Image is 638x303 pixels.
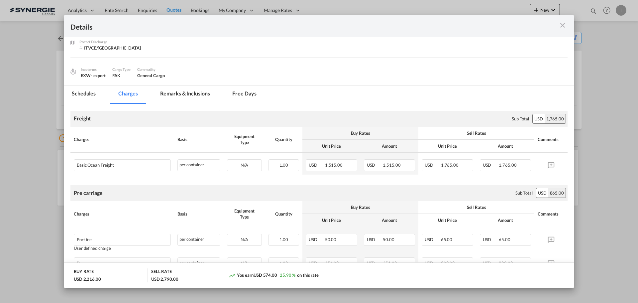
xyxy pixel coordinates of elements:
div: Charges [74,136,171,142]
strong: DRAYAGE [7,55,28,60]
body: Editor, editor5 [7,7,490,14]
span: 1.00 [279,162,288,168]
span: 651.00 [383,260,397,266]
md-icon: icon-close m-3 fg-AAA8AD cursor [559,21,567,29]
div: Basis [177,136,221,142]
span: USD 574.00 [254,272,277,278]
span: 50.00 [383,237,394,242]
div: You earn on this rate [229,272,319,279]
span: 800.00 [499,260,513,266]
div: Port fee [77,234,145,242]
span: USD [367,237,382,242]
div: - export [91,73,106,78]
div: USD 2,216.00 [74,276,101,282]
div: EXW [81,73,106,78]
th: Unit Price [302,214,361,227]
div: Equipment Type [227,133,262,145]
div: Quantity [268,136,299,142]
div: Cargo Type [112,67,131,73]
md-dialog: Pickup Door ... [64,15,574,288]
div: FAK [112,73,131,78]
span: USD [483,162,498,168]
md-tab-item: Charges [110,85,146,104]
div: 1,765.00 [545,114,566,123]
span: 50.00 [325,237,337,242]
span: 1,765.00 [499,162,516,168]
span: USD [367,260,382,266]
span: USD [309,260,324,266]
span: General Cargo [137,73,165,78]
div: ITVCE/Venezia [79,45,141,51]
p: If container scaling is needed, please add 150.00$ USD per occurrence. [7,7,490,21]
div: Port of Discharge [79,39,141,45]
div: Sub Total [512,116,529,122]
md-tab-item: Schedules [64,85,104,104]
md-icon: icon-trending-up [229,272,235,279]
strong: B13 - Export Declaration: [7,26,58,31]
th: Amount [361,214,419,227]
div: Basic Ocean Freight [77,160,145,168]
div: Incoterms [81,67,106,73]
th: Amount [361,140,419,153]
div: per container [177,234,221,246]
p: MSC / FAK Export rates [7,7,490,14]
div: Sell Rates [422,204,531,210]
strong: —---------------------------------------------------------------------- [7,44,112,49]
span: USD [483,260,498,266]
span: USD [425,162,440,168]
img: cargo.png [69,68,77,75]
div: USD 2,790.00 [151,276,178,282]
th: Comments [534,127,568,153]
span: USD [483,237,498,242]
p: Pride Containers / [URL][DOMAIN_NAME] [7,18,490,25]
span: N/A [241,162,248,168]
span: USD [425,237,440,242]
md-tab-item: Remarks & Inclusions [152,85,218,104]
div: Sell Rates [422,130,531,136]
div: Equipment Type [227,208,262,220]
span: 25.90 % [280,272,295,278]
span: 1,765.00 [441,162,459,168]
div: User defined charge [74,246,171,251]
span: USD [309,237,324,242]
span: USD [309,162,324,168]
th: Amount [477,140,535,153]
body: Editor, editor6 [7,7,490,36]
th: Unit Price [418,140,477,153]
div: Charges [74,211,171,217]
div: BUY RATE [74,268,94,276]
div: Commodity [137,67,165,73]
div: Freight [74,115,91,122]
div: Details [70,22,518,30]
th: Amount [477,214,535,227]
span: 800.00 [441,260,455,266]
div: Sub Total [515,190,533,196]
div: Basis [177,211,221,217]
p: If Required - Three lines included, usd$2 / extra lines. [7,25,490,39]
span: N/A [241,237,248,242]
div: USD [533,114,545,123]
th: Unit Price [418,214,477,227]
md-pagination-wrapper: Use the left and right arrow keys to navigate between tabs [64,85,271,104]
span: 65.00 [499,237,510,242]
span: USD [425,260,440,266]
md-tab-item: Free days [224,85,264,104]
div: Buy Rates [306,204,415,210]
strong: SOLAS/VGM: [7,7,34,12]
span: 651.00 [325,260,339,266]
span: 1,515.00 [325,162,343,168]
div: per container [177,159,221,171]
div: Buy Rates [306,130,415,136]
span: 1.00 [279,237,288,242]
div: Drayage [77,258,145,266]
p: 870$ all in + 60$ port fee [7,29,490,36]
div: 865.00 [548,188,566,198]
div: Quantity [268,211,299,217]
strong: Origin(s) : [7,66,27,71]
span: N/A [241,260,248,266]
div: USD [536,188,548,198]
th: Comments [534,201,568,227]
span: 1.00 [279,260,288,266]
span: 65.00 [441,237,453,242]
div: SELL RATE [151,268,172,276]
